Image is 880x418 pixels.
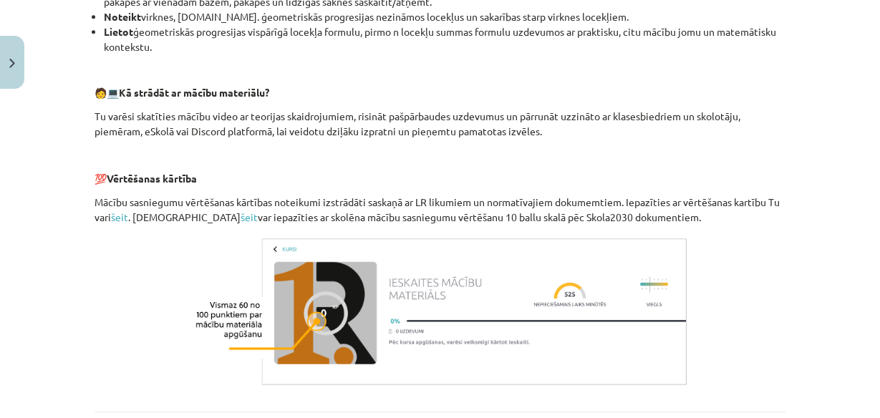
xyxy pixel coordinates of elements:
b: Vērtēšanas kārtība [107,172,197,185]
p: Mācību sasniegumu vērtēšanas kārtības noteikumi izstrādāti saskaņā ar LR likumiem un normatīvajie... [95,195,786,225]
b: Kā strādāt ar mācību materiālu? [119,86,269,99]
a: šeit [111,210,128,223]
a: šeit [241,210,258,223]
li: ģeometriskās progresijas vispārīgā locekļa formulu, pirmo n locekļu summas formulu uzdevumos ar p... [104,24,786,54]
p: 💯 [95,171,786,186]
b: Lietot [104,25,133,38]
li: virknes, [DOMAIN_NAME]. ģeometriskās progresijas nezināmos locekļus un sakarības starp virknes lo... [104,9,786,24]
p: Tu varēsi skatīties mācību video ar teorijas skaidrojumiem, risināt pašpārbaudes uzdevumus un pār... [95,109,786,139]
img: icon-close-lesson-0947bae3869378f0d4975bcd49f059093ad1ed9edebbc8119c70593378902aed.svg [9,59,15,68]
b: Noteikt [104,10,141,23]
p: 🧑 💻 [95,85,786,100]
